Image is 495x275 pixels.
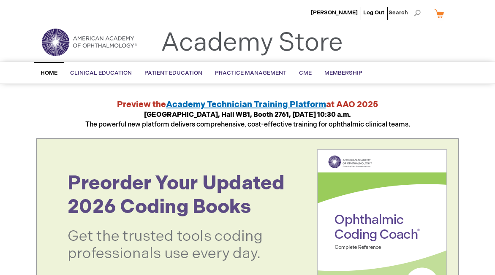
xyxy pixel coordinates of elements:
span: CME [299,70,312,76]
strong: [GEOGRAPHIC_DATA], Hall WB1, Booth 2761, [DATE] 10:30 a.m. [144,111,351,119]
a: Academy Technician Training Platform [166,100,326,110]
a: Academy Store [161,28,343,58]
span: Patient Education [144,70,202,76]
span: Clinical Education [70,70,132,76]
a: [PERSON_NAME] [311,9,358,16]
span: The powerful new platform delivers comprehensive, cost-effective training for ophthalmic clinical... [85,111,410,129]
strong: Preview the at AAO 2025 [117,100,378,110]
span: Search [389,4,421,21]
span: Home [41,70,57,76]
a: Log Out [363,9,384,16]
span: Membership [324,70,362,76]
span: Practice Management [215,70,286,76]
